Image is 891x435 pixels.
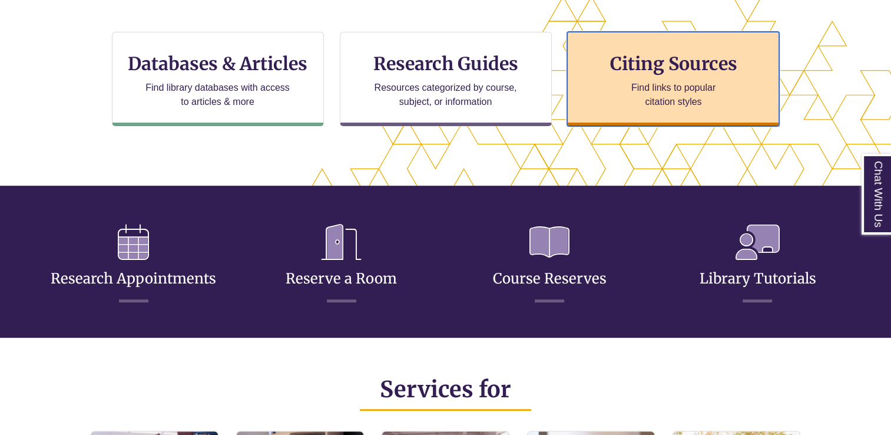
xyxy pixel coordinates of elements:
span: Services for [380,375,511,403]
p: Find library databases with access to articles & more [141,81,294,109]
a: Research Appointments [51,241,216,288]
a: Course Reserves [493,241,607,288]
h3: Research Guides [350,52,542,75]
h3: Citing Sources [602,52,746,75]
p: Resources categorized by course, subject, or information [369,81,522,109]
a: Reserve a Room [286,241,397,288]
a: Databases & Articles Find library databases with access to articles & more [112,32,324,126]
p: Find links to popular citation styles [616,81,731,109]
a: Research Guides Resources categorized by course, subject, or information [340,32,552,126]
a: Citing Sources Find links to popular citation styles [567,32,779,126]
h3: Databases & Articles [122,52,314,75]
a: Library Tutorials [699,241,816,288]
a: Back to Top [844,190,888,206]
